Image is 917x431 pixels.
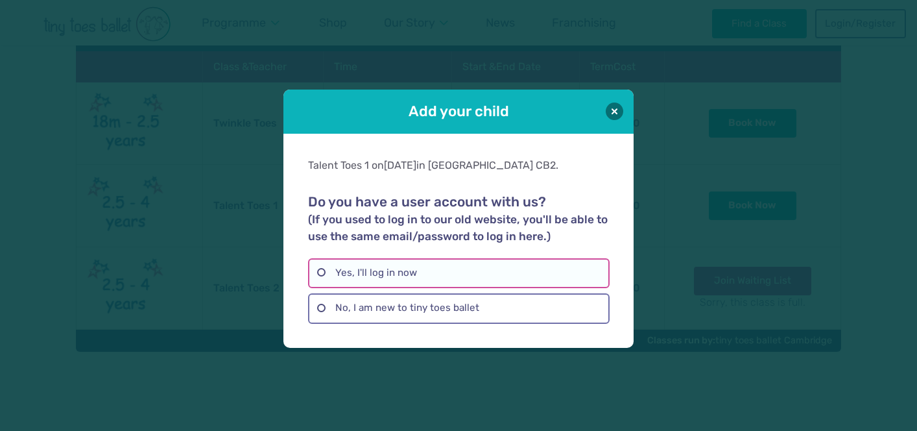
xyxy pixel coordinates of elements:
h1: Add your child [320,101,597,121]
small: (If you used to log in to our old website, you'll be able to use the same email/password to log i... [308,213,608,243]
span: [DATE] [384,159,416,171]
h2: Do you have a user account with us? [308,194,609,245]
label: No, I am new to tiny toes ballet [308,293,609,323]
label: Yes, I'll log in now [308,258,609,288]
div: Talent Toes 1 on in [GEOGRAPHIC_DATA] CB2. [308,158,609,173]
